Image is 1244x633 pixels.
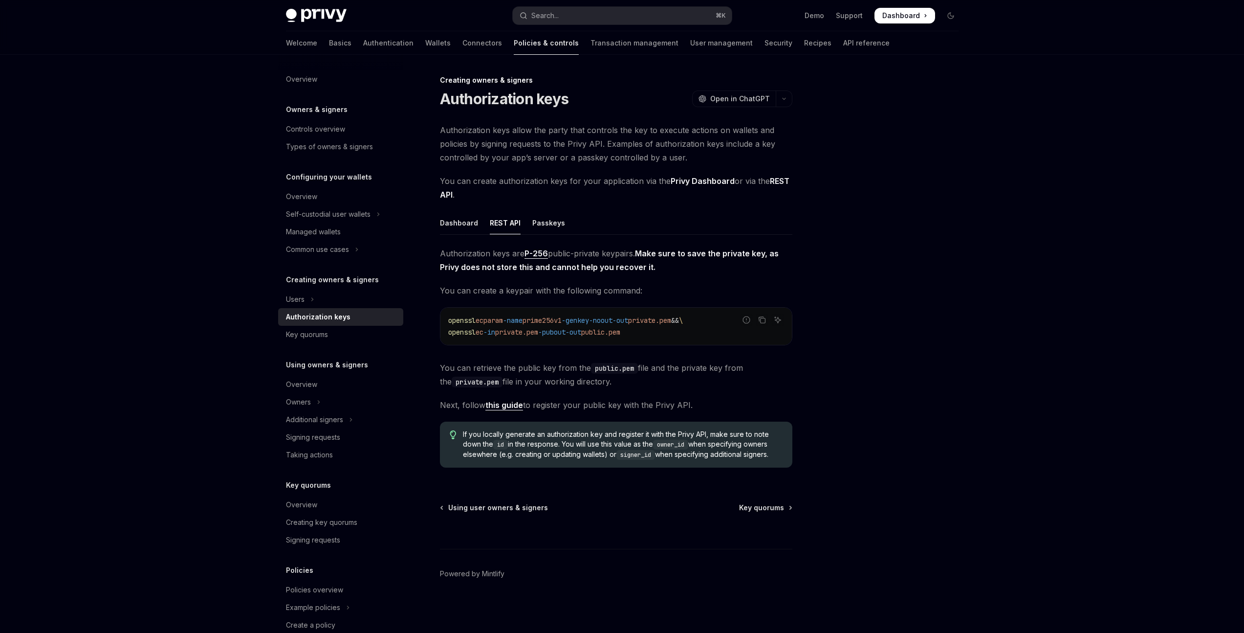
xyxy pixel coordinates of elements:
span: Next, follow to register your public key with the Privy API. [440,398,792,412]
div: Authorization keys [286,311,350,323]
a: Overview [278,376,403,393]
a: Creating key quorums [278,514,403,531]
h5: Key quorums [286,479,331,491]
div: Overview [286,73,317,85]
a: Key quorums [739,503,791,513]
a: Security [764,31,792,55]
span: prime256v1 [523,316,562,325]
span: -pubout [538,328,566,337]
button: Toggle Self-custodial user wallets section [278,205,403,223]
a: Connectors [462,31,502,55]
span: You can create a keypair with the following command: [440,284,792,297]
button: Copy the contents from the code block [756,314,768,326]
button: Open search [513,7,732,24]
div: Signing requests [286,431,340,443]
span: -in [483,328,495,337]
div: Overview [286,191,317,203]
code: owner_id [653,440,688,450]
a: Support [836,11,863,21]
h5: Creating owners & signers [286,274,379,286]
a: Overview [278,188,403,205]
a: Policies overview [278,581,403,599]
span: openssl [448,328,476,337]
button: Toggle Additional signers section [278,411,403,429]
div: REST API [490,211,521,234]
span: You can retrieve the public key from the file and the private key from the file in your working d... [440,361,792,388]
div: Key quorums [286,329,328,340]
div: Creating owners & signers [440,75,792,85]
span: -out [612,316,628,325]
div: Create a policy [286,619,335,631]
span: Using user owners & signers [448,503,548,513]
span: && [671,316,679,325]
span: Dashboard [882,11,920,21]
span: private.pem [495,328,538,337]
button: Report incorrect code [740,314,753,326]
span: ec [476,328,483,337]
span: -genkey [562,316,589,325]
button: Open in ChatGPT [692,90,776,107]
div: Signing requests [286,534,340,546]
button: Toggle Users section [278,291,403,308]
a: Types of owners & signers [278,138,403,156]
h5: Using owners & signers [286,359,368,371]
a: Policies & controls [514,31,579,55]
code: public.pem [591,363,638,374]
div: Types of owners & signers [286,141,373,153]
a: Managed wallets [278,223,403,241]
svg: Tip [450,430,457,439]
span: ecparam [476,316,503,325]
span: -out [566,328,581,337]
div: Dashboard [440,211,478,234]
span: Open in ChatGPT [710,94,770,104]
button: Toggle Owners section [278,393,403,411]
a: Wallets [425,31,451,55]
div: Owners [286,396,311,408]
div: Search... [531,10,559,22]
code: id [493,440,508,450]
div: Creating key quorums [286,517,357,528]
a: Basics [329,31,351,55]
a: Authorization keys [278,308,403,326]
a: Welcome [286,31,317,55]
code: private.pem [452,377,502,387]
a: Authentication [363,31,414,55]
span: \ [679,316,683,325]
button: Toggle dark mode [943,8,959,23]
span: ⌘ K [716,12,726,20]
a: Transaction management [590,31,678,55]
a: Controls overview [278,120,403,138]
button: Toggle Example policies section [278,599,403,616]
div: Overview [286,499,317,511]
a: this guide [485,400,523,410]
a: Overview [278,70,403,88]
a: Overview [278,496,403,514]
a: Key quorums [278,326,403,343]
div: Policies overview [286,584,343,596]
a: Signing requests [278,531,403,549]
h1: Authorization keys [440,90,569,108]
code: signer_id [616,450,655,460]
a: Using user owners & signers [441,503,548,513]
div: Users [286,294,305,305]
div: Common use cases [286,244,349,255]
span: public.pem [581,328,620,337]
span: Key quorums [739,503,784,513]
div: Self-custodial user wallets [286,208,371,220]
h5: Configuring your wallets [286,171,372,183]
span: -name [503,316,523,325]
strong: Privy Dashboard [671,176,735,186]
span: If you locally generate an authorization key and register it with the Privy API, make sure to not... [463,430,782,460]
div: Managed wallets [286,226,341,238]
span: openssl [448,316,476,325]
a: User management [690,31,753,55]
span: You can create authorization keys for your application via the or via the . [440,174,792,202]
span: Authorization keys allow the party that controls the key to execute actions on wallets and polici... [440,123,792,164]
a: Demo [805,11,824,21]
div: Taking actions [286,449,333,461]
span: Authorization keys are public-private keypairs. [440,247,792,274]
div: Additional signers [286,414,343,426]
button: Toggle Common use cases section [278,241,403,258]
a: Dashboard [874,8,935,23]
span: private.pem [628,316,671,325]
